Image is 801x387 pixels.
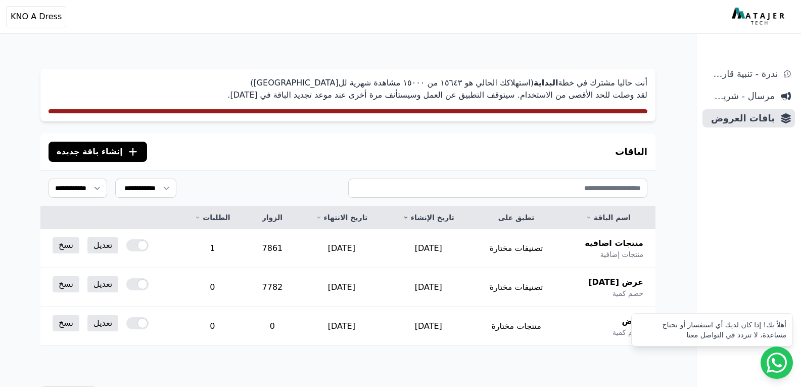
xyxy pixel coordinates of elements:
[87,315,118,331] a: تعديل
[191,212,235,223] a: الطلبات
[385,268,472,307] td: [DATE]
[534,78,558,88] strong: البداية
[732,8,787,26] img: MatajerTech Logo
[472,229,561,268] td: تصنيفات مختارة
[622,315,643,327] span: عرض
[612,288,643,298] span: خصم كمية
[178,229,247,268] td: 1
[87,237,118,253] a: تعديل
[247,307,298,346] td: 0
[178,268,247,307] td: 0
[706,89,775,103] span: مرسال - شريط دعاية
[573,212,643,223] a: اسم الباقة
[57,146,123,158] span: إنشاء باقة جديدة
[298,229,385,268] td: [DATE]
[6,6,66,27] button: KNO A Dress
[178,307,247,346] td: 0
[385,229,472,268] td: [DATE]
[53,315,79,331] a: نسخ
[615,145,647,159] h3: الباقات
[247,229,298,268] td: 7861
[706,111,775,125] span: باقات العروض
[472,206,561,229] th: تطبق على
[706,67,778,81] span: ندرة - تنبية قارب علي النفاذ
[310,212,373,223] a: تاريخ الانتهاء
[385,307,472,346] td: [DATE]
[87,276,118,292] a: تعديل
[49,77,647,101] p: أنت حاليا مشترك في خطة (استهلاكك الحالي هو ١٥٦٤۳ من ١٥۰۰۰ مشاهدة شهرية لل[GEOGRAPHIC_DATA]) لقد و...
[298,268,385,307] td: [DATE]
[247,268,298,307] td: 7782
[298,307,385,346] td: [DATE]
[585,237,643,249] span: منتجات اضافيه
[397,212,460,223] a: تاريخ الإنشاء
[53,276,79,292] a: نسخ
[11,11,62,23] span: KNO A Dress
[472,307,561,346] td: منتجات مختارة
[472,268,561,307] td: تصنيفات مختارة
[638,320,786,340] div: أهلاً بك! إذا كان لديك أي استفسار أو تحتاج مساعدة، لا تتردد في التواصل معنا
[588,276,643,288] span: عرض [DATE]
[53,237,79,253] a: نسخ
[612,327,643,337] span: خصم كمية
[49,142,147,162] button: إنشاء باقة جديدة
[600,249,643,260] span: منتجات إضافية
[247,206,298,229] th: الزوار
